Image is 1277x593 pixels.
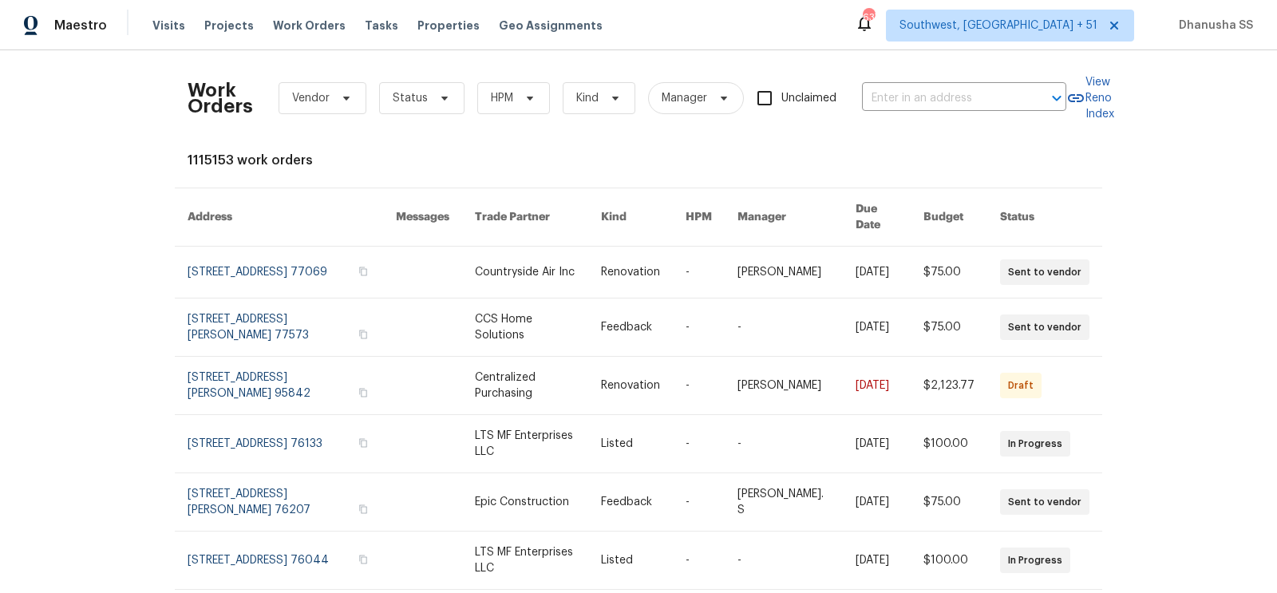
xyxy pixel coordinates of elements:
th: Budget [911,188,987,247]
td: Centralized Purchasing [462,357,588,415]
td: Feedback [588,298,673,357]
td: - [673,473,725,532]
button: Copy Address [356,436,370,450]
span: Geo Assignments [499,18,603,34]
span: Projects [204,18,254,34]
span: Southwest, [GEOGRAPHIC_DATA] + 51 [899,18,1097,34]
td: CCS Home Solutions [462,298,588,357]
span: Maestro [54,18,107,34]
td: Feedback [588,473,673,532]
td: - [725,298,843,357]
span: Tasks [365,20,398,31]
td: Countryside Air Inc [462,247,588,298]
span: HPM [491,90,513,106]
td: Renovation [588,357,673,415]
th: Messages [383,188,462,247]
td: Epic Construction [462,473,588,532]
td: Listed [588,415,673,473]
span: Kind [576,90,599,106]
span: Unclaimed [781,90,836,107]
th: Address [175,188,383,247]
td: [PERSON_NAME] [725,357,843,415]
th: Due Date [843,188,911,247]
td: Listed [588,532,673,590]
span: Visits [152,18,185,34]
button: Copy Address [356,552,370,567]
span: Work Orders [273,18,346,34]
a: View Reno Index [1066,74,1114,122]
th: HPM [673,188,725,247]
td: Renovation [588,247,673,298]
td: [PERSON_NAME]. S [725,473,843,532]
button: Copy Address [356,502,370,516]
div: 1115153 work orders [188,152,1089,168]
span: Status [393,90,428,106]
button: Copy Address [356,385,370,400]
span: Manager [662,90,707,106]
td: - [725,415,843,473]
span: Vendor [292,90,330,106]
span: Dhanusha SS [1172,18,1253,34]
th: Manager [725,188,843,247]
td: - [725,532,843,590]
div: 637 [863,10,874,26]
td: [PERSON_NAME] [725,247,843,298]
th: Trade Partner [462,188,588,247]
td: LTS MF Enterprises LLC [462,415,588,473]
span: Properties [417,18,480,34]
button: Open [1046,87,1068,109]
td: LTS MF Enterprises LLC [462,532,588,590]
td: - [673,532,725,590]
h2: Work Orders [188,82,253,114]
td: - [673,357,725,415]
td: - [673,298,725,357]
td: - [673,247,725,298]
button: Copy Address [356,327,370,342]
button: Copy Address [356,264,370,279]
th: Kind [588,188,673,247]
td: - [673,415,725,473]
input: Enter in an address [862,86,1022,111]
th: Status [987,188,1102,247]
